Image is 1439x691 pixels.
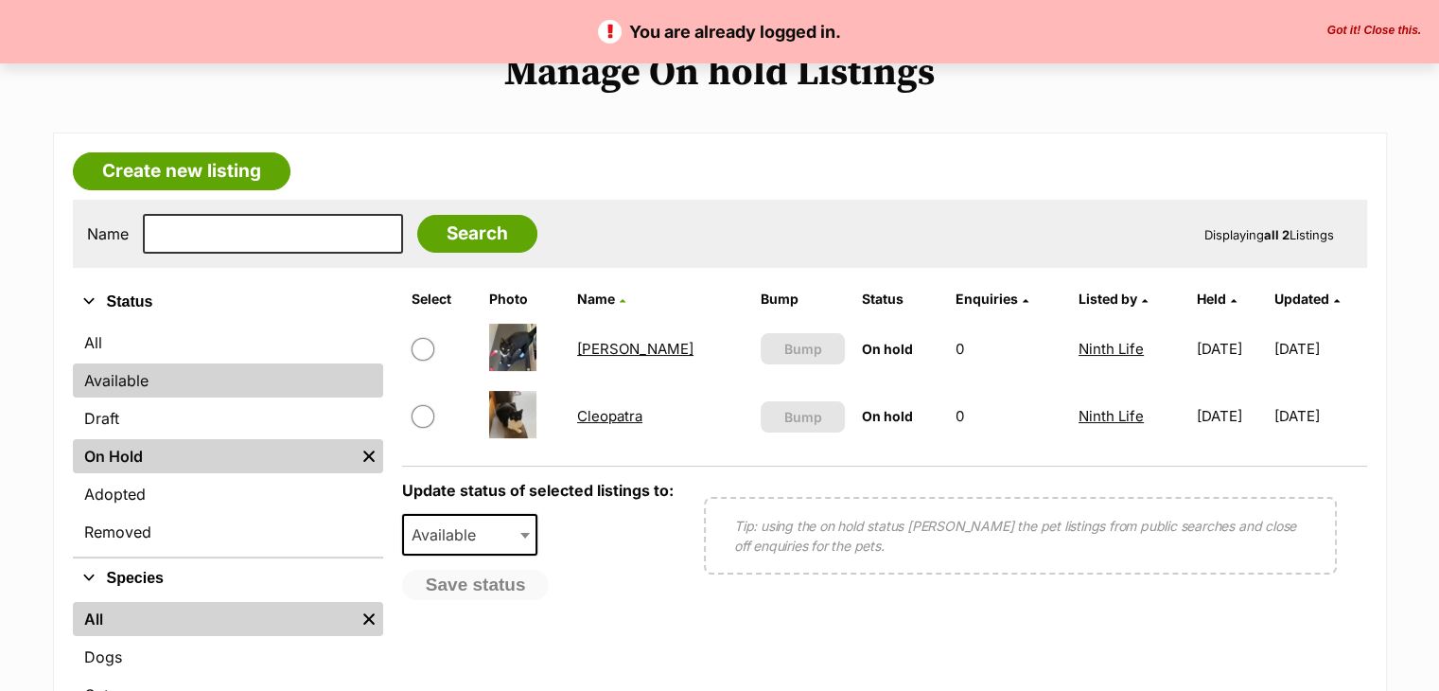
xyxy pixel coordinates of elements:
a: Remove filter [355,439,383,473]
button: Close the banner [1322,24,1427,39]
span: Updated [1274,291,1329,307]
a: Updated [1274,291,1340,307]
a: Adopted [73,477,383,511]
label: Update status of selected listings to: [402,481,674,500]
span: Bump [783,407,821,427]
th: Select [404,284,480,314]
a: All [73,602,355,636]
a: Name [577,291,625,307]
span: Bump [783,339,821,359]
th: Photo [482,284,568,314]
span: On hold [862,341,913,357]
th: Status [854,284,946,314]
a: [PERSON_NAME] [577,340,693,358]
a: Removed [73,515,383,549]
a: Remove filter [355,602,383,636]
span: Available [402,514,538,556]
td: [DATE] [1189,316,1272,381]
p: Tip: using the on hold status [PERSON_NAME] the pet listings from public searches and close off e... [734,516,1307,556]
a: Cleopatra [577,407,642,425]
span: On hold [862,408,913,424]
td: [DATE] [1274,383,1364,449]
input: Search [417,215,537,253]
span: translation missing: en.admin.listings.index.attributes.enquiries [956,291,1018,307]
a: Available [73,363,383,398]
span: Available [404,522,495,548]
td: 0 [948,316,1069,381]
a: Draft [73,401,383,435]
span: Name [577,291,615,307]
a: Listed by [1079,291,1148,307]
a: On Hold [73,439,355,473]
td: [DATE] [1274,316,1364,381]
a: All [73,326,383,360]
strong: all 2 [1264,227,1290,242]
p: You are already logged in. [19,19,1420,44]
td: [DATE] [1189,383,1272,449]
a: Ninth Life [1079,407,1144,425]
span: Listed by [1079,291,1137,307]
div: Status [73,322,383,557]
button: Species [73,566,383,591]
a: Dogs [73,640,383,674]
a: Enquiries [956,291,1028,307]
button: Save status [402,570,550,600]
th: Bump [753,284,852,314]
span: Displaying Listings [1204,227,1334,242]
button: Status [73,290,383,314]
a: Ninth Life [1079,340,1144,358]
a: Create new listing [73,152,290,190]
button: Bump [761,401,845,433]
a: Held [1197,291,1237,307]
label: Name [87,225,129,242]
button: Bump [761,333,845,364]
td: 0 [948,383,1069,449]
span: Held [1197,291,1226,307]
